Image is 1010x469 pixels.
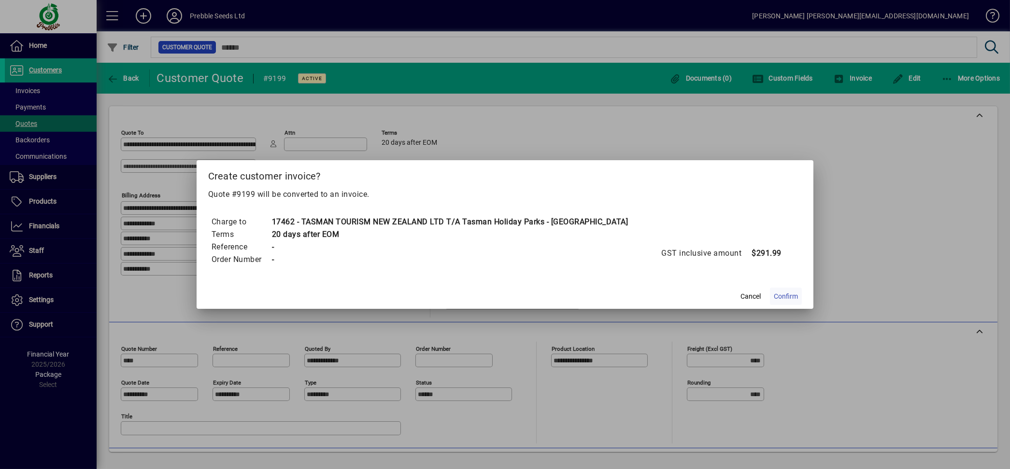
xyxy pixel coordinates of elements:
[735,288,766,305] button: Cancel
[211,253,271,266] td: Order Number
[271,216,628,228] td: 17462 - TASMAN TOURISM NEW ZEALAND LTD T/A Tasman Holiday Parks - [GEOGRAPHIC_DATA]
[740,291,761,302] span: Cancel
[271,253,628,266] td: -
[211,228,271,241] td: Terms
[211,241,271,253] td: Reference
[208,189,802,200] p: Quote #9199 will be converted to an invoice.
[271,228,628,241] td: 20 days after EOM
[271,241,628,253] td: -
[774,291,798,302] span: Confirm
[661,247,751,260] td: GST inclusive amount
[197,160,814,188] h2: Create customer invoice?
[751,247,790,260] td: $291.99
[211,216,271,228] td: Charge to
[770,288,802,305] button: Confirm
